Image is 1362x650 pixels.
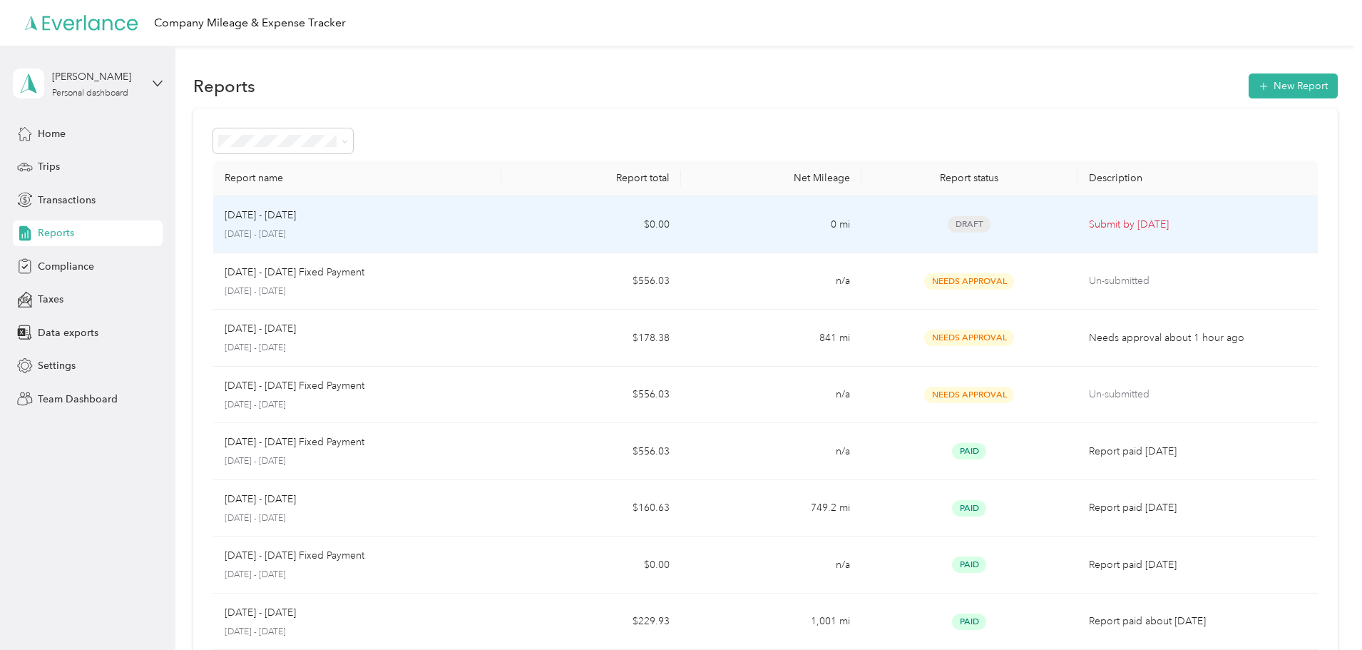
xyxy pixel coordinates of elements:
[38,292,63,307] span: Taxes
[213,161,501,196] th: Report name
[38,392,118,407] span: Team Dashboard
[225,285,490,298] p: [DATE] - [DATE]
[1077,161,1318,196] th: Description
[225,548,364,564] p: [DATE] - [DATE] Fixed Payment
[1089,217,1306,233] p: Submit by [DATE]
[1089,330,1306,346] p: Needs approval about 1 hour ago
[952,557,986,573] span: Paid
[38,225,74,240] span: Reports
[1249,73,1338,98] button: New Report
[948,216,990,233] span: Draft
[154,14,346,32] div: Company Mileage & Expense Tracker
[501,310,681,367] td: $178.38
[501,161,681,196] th: Report total
[38,193,96,208] span: Transactions
[924,387,1014,403] span: Needs Approval
[38,126,66,141] span: Home
[924,330,1014,346] span: Needs Approval
[38,325,98,340] span: Data exports
[501,537,681,594] td: $0.00
[681,480,861,537] td: 749.2 mi
[225,321,296,337] p: [DATE] - [DATE]
[1282,570,1362,650] iframe: Everlance-gr Chat Button Frame
[1089,557,1306,573] p: Report paid [DATE]
[52,69,141,84] div: [PERSON_NAME]
[225,342,490,355] p: [DATE] - [DATE]
[681,537,861,594] td: n/a
[873,172,1066,184] div: Report status
[225,228,490,241] p: [DATE] - [DATE]
[225,492,296,507] p: [DATE] - [DATE]
[952,500,986,517] span: Paid
[1089,387,1306,402] p: Un-submitted
[225,626,490,639] p: [DATE] - [DATE]
[38,358,76,373] span: Settings
[924,273,1014,290] span: Needs Approval
[681,161,861,196] th: Net Mileage
[681,310,861,367] td: 841 mi
[952,614,986,630] span: Paid
[225,435,364,450] p: [DATE] - [DATE] Fixed Payment
[501,480,681,537] td: $160.63
[501,196,681,253] td: $0.00
[1089,500,1306,516] p: Report paid [DATE]
[501,423,681,480] td: $556.03
[1089,614,1306,629] p: Report paid about [DATE]
[501,253,681,310] td: $556.03
[225,512,490,525] p: [DATE] - [DATE]
[52,89,128,98] div: Personal dashboard
[1089,273,1306,289] p: Un-submitted
[681,367,861,424] td: n/a
[225,399,490,412] p: [DATE] - [DATE]
[681,423,861,480] td: n/a
[38,159,60,174] span: Trips
[1089,444,1306,459] p: Report paid [DATE]
[225,378,364,394] p: [DATE] - [DATE] Fixed Payment
[225,569,490,582] p: [DATE] - [DATE]
[225,605,296,621] p: [DATE] - [DATE]
[225,208,296,223] p: [DATE] - [DATE]
[225,455,490,468] p: [DATE] - [DATE]
[681,196,861,253] td: 0 mi
[193,78,255,93] h1: Reports
[225,265,364,280] p: [DATE] - [DATE] Fixed Payment
[38,259,94,274] span: Compliance
[681,253,861,310] td: n/a
[501,367,681,424] td: $556.03
[952,443,986,459] span: Paid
